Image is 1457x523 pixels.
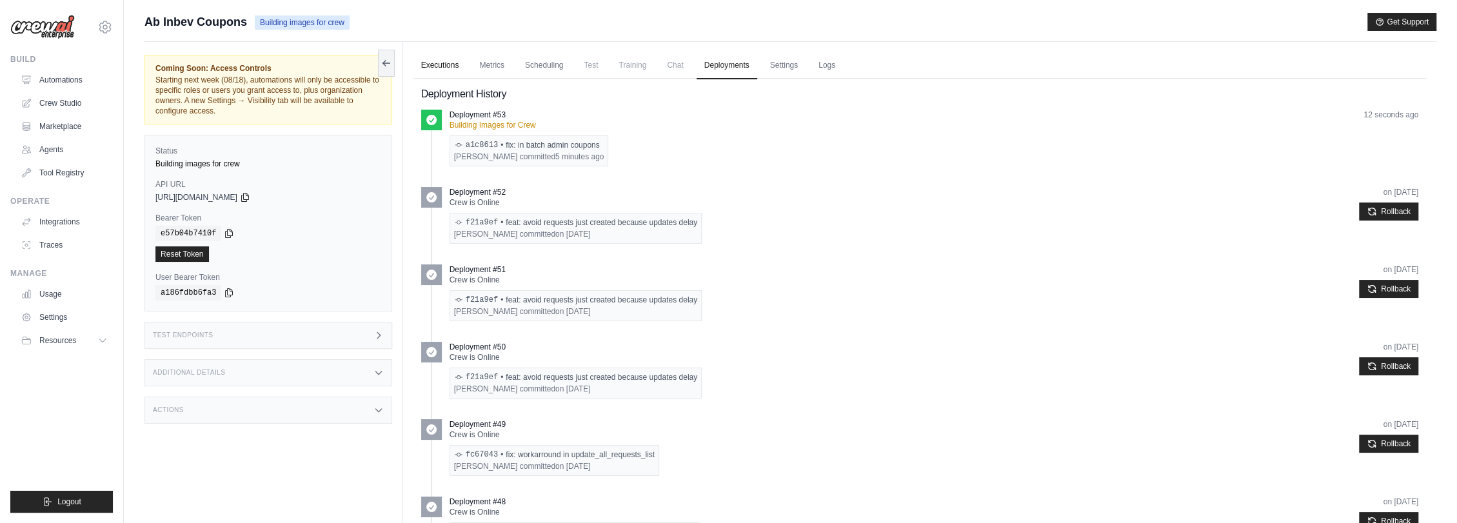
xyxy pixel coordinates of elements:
time: August 12, 2025 at 19:28 GMT-3 [555,152,604,161]
a: Executions [413,52,467,79]
span: • [501,140,503,150]
span: • [501,372,503,382]
span: • [501,449,503,460]
div: feat: avoid requests just created because updates delay [454,372,697,382]
h3: Test Endpoints [153,331,213,339]
a: Usage [15,284,113,304]
div: feat: avoid requests just created because updates delay [454,295,697,305]
a: f21a9ef [466,372,498,382]
button: Rollback [1359,357,1418,375]
time: July 30, 2025 at 10:43 GMT-3 [555,462,590,471]
button: Rollback [1359,435,1418,453]
span: Test [576,52,606,78]
p: Crew is Online [450,507,700,517]
p: Crew is Online [450,197,702,208]
div: Operate [10,196,113,206]
time: July 30, 2025 at 11:53 GMT-3 [555,230,590,239]
a: Settings [762,52,806,79]
a: Metrics [471,52,512,79]
time: July 30, 2025 at 10:46 GMT-3 [1383,420,1418,429]
a: f21a9ef [466,217,498,228]
p: Deployment #50 [450,342,506,352]
div: [PERSON_NAME] committed [454,229,697,239]
a: Agents [15,139,113,160]
p: Deployment #52 [450,187,506,197]
label: Bearer Token [155,213,381,223]
a: Crew Studio [15,93,113,113]
time: July 30, 2025 at 11:53 GMT-3 [555,307,590,316]
button: Get Support [1367,13,1436,31]
a: Marketplace [15,116,113,137]
button: Resources [15,330,113,351]
h2: Deployment History [421,86,1418,102]
time: August 12, 2025 at 19:33 GMT-3 [1363,110,1418,119]
a: f21a9ef [466,295,498,305]
p: Deployment #51 [450,264,506,275]
div: Widget de chat [1393,461,1457,523]
a: Automations [15,70,113,90]
span: Ab Inbev Coupons [144,13,247,31]
h3: Additional Details [153,369,225,377]
code: a186fdbb6fa3 [155,285,221,301]
div: fix: in batch admin coupons [454,140,604,150]
span: Chat is not available until the deployment is complete [659,52,691,78]
a: fc67043 [466,449,498,460]
a: Traces [15,235,113,255]
p: Crew is Online [450,352,702,362]
time: July 30, 2025 at 11:53 GMT-3 [555,384,590,393]
a: Tool Registry [15,163,113,183]
time: July 30, 2025 at 14:58 GMT-3 [1383,265,1418,274]
p: Crew is Online [450,275,702,285]
a: Scheduling [517,52,571,79]
a: Reset Token [155,246,209,262]
div: Build [10,54,113,64]
a: Logs [811,52,843,79]
div: [PERSON_NAME] committed [454,384,697,394]
h3: Actions [153,406,184,414]
a: Deployments [697,52,757,79]
span: Resources [39,335,76,346]
div: [PERSON_NAME] committed [454,461,655,471]
span: Training is not available until the deployment is complete [611,52,654,78]
a: a1c8613 [466,140,498,150]
div: [PERSON_NAME] committed [454,306,697,317]
div: fix: workarround in update_all_requests_list [454,449,655,460]
label: User Bearer Token [155,272,381,282]
p: Deployment #48 [450,497,506,507]
div: Building images for crew [155,159,381,169]
button: Rollback [1359,202,1418,221]
button: Logout [10,491,113,513]
span: [URL][DOMAIN_NAME] [155,192,237,202]
div: [PERSON_NAME] committed [454,152,604,162]
time: July 25, 2025 at 15:52 GMT-3 [1383,497,1418,506]
code: e57b04b7410f [155,226,221,241]
img: Logo [10,15,75,39]
label: API URL [155,179,381,190]
a: Settings [15,307,113,328]
span: Logout [57,497,81,507]
p: Crew is Online [450,429,659,440]
p: Deployment #49 [450,419,506,429]
span: • [501,295,503,305]
p: Building Images for Crew [450,120,609,130]
div: feat: avoid requests just created because updates delay [454,217,697,228]
span: Coming Soon: Access Controls [155,63,381,74]
div: Manage [10,268,113,279]
iframe: Chat Widget [1393,461,1457,523]
span: Starting next week (08/18), automations will only be accessible to specific roles or users you gr... [155,75,379,115]
span: Building images for crew [255,15,350,30]
time: July 30, 2025 at 11:53 GMT-3 [1383,342,1418,351]
label: Status [155,146,381,156]
button: Rollback [1359,280,1418,298]
a: Integrations [15,212,113,232]
p: Deployment #53 [450,110,506,120]
span: • [501,217,503,228]
time: July 31, 2025 at 15:53 GMT-3 [1383,188,1418,197]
